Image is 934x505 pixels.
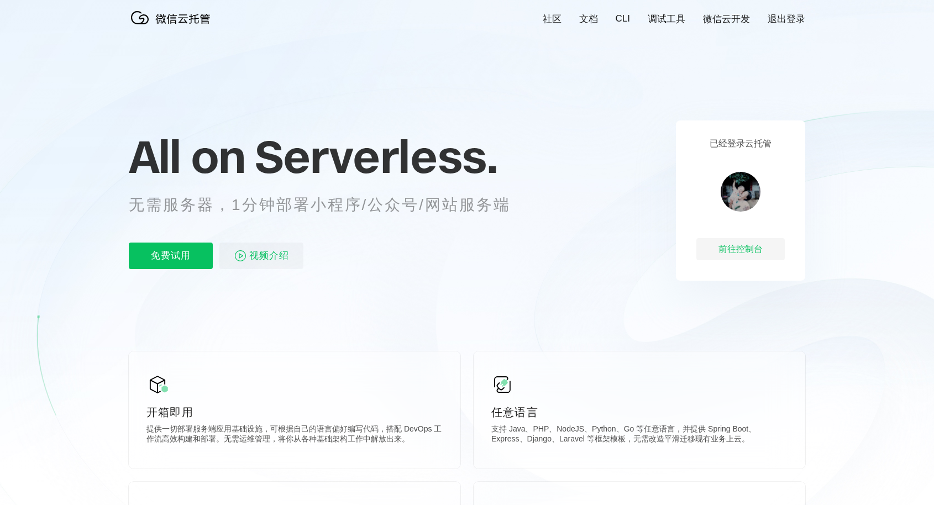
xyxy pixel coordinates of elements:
[579,13,598,25] a: 文档
[249,243,289,269] span: 视频介绍
[696,238,785,260] div: 前往控制台
[146,424,443,446] p: 提供一切部署服务端应用基础设施，可根据自己的语言偏好编写代码，搭配 DevOps 工作流高效构建和部署。无需运维管理，将你从各种基础架构工作中解放出来。
[129,7,217,29] img: 微信云托管
[129,194,531,216] p: 无需服务器，1分钟部署小程序/公众号/网站服务端
[491,424,788,446] p: 支持 Java、PHP、NodeJS、Python、Go 等任意语言，并提供 Spring Boot、Express、Django、Laravel 等框架模板，无需改造平滑迁移现有业务上云。
[703,13,750,25] a: 微信云开发
[146,404,443,420] p: 开箱即用
[616,13,630,24] a: CLI
[129,129,244,184] span: All on
[710,138,772,150] p: 已经登录云托管
[129,243,213,269] p: 免费试用
[768,13,805,25] a: 退出登录
[255,129,497,184] span: Serverless.
[129,21,217,30] a: 微信云托管
[491,404,788,420] p: 任意语言
[234,249,247,262] img: video_play.svg
[648,13,685,25] a: 调试工具
[543,13,562,25] a: 社区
